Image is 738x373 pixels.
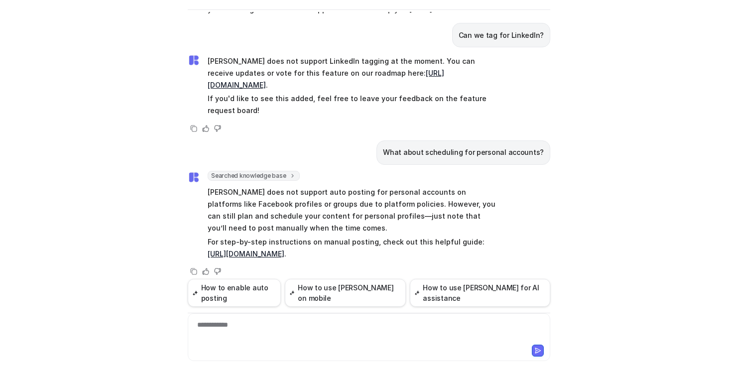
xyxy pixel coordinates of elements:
button: How to enable auto posting [188,279,281,307]
p: For step-by-step instructions on manual posting, check out this helpful guide: . [208,236,499,260]
p: [PERSON_NAME] does not support auto posting for personal accounts on platforms like Facebook prof... [208,186,499,234]
img: Widget [188,54,200,66]
p: [PERSON_NAME] does not support LinkedIn tagging at the moment. You can receive updates or vote fo... [208,55,499,91]
p: What about scheduling for personal accounts? [383,146,544,158]
p: Can we tag for LinkedIn? [459,29,544,41]
button: How to use [PERSON_NAME] on mobile [285,279,406,307]
p: If you'd like to see this added, feel free to leave your feedback on the feature request board! [208,93,499,117]
button: How to use [PERSON_NAME] for AI assistance [410,279,550,307]
a: [URL][DOMAIN_NAME] [208,249,284,258]
img: Widget [188,171,200,183]
span: Searched knowledge base [208,171,300,181]
a: [URL][DOMAIN_NAME] [208,69,444,89]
